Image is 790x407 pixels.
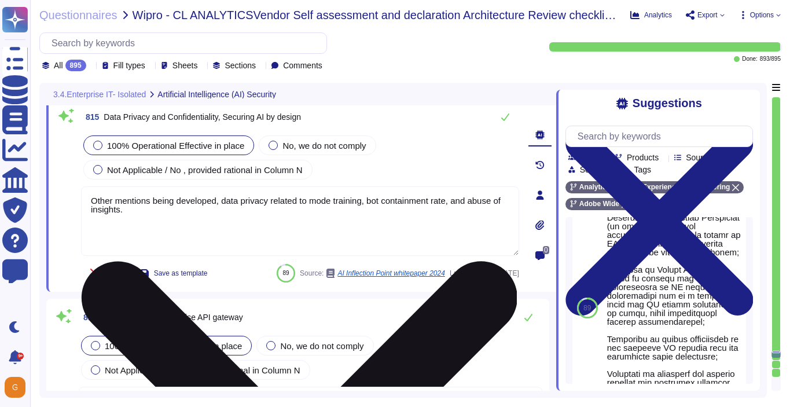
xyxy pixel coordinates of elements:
span: Artificial Intelligence (AI) Security [157,90,276,98]
span: Sections [225,61,256,69]
span: Fill types [113,61,145,69]
span: Questionnaires [39,9,117,21]
span: Export [697,12,718,19]
img: user [5,377,25,398]
input: Search by keywords [572,126,752,146]
div: 895 [65,60,86,71]
span: 0 [543,246,549,254]
button: user [2,375,34,400]
span: 100% Operational Effective in place [107,141,244,151]
button: Analytics [630,10,672,20]
span: 893 / 895 [760,56,781,62]
span: Sheets [172,61,198,69]
span: Wipro - CL ANALYTICSVendor Self assessment and declaration Architecture Review checklist ver 1.7.... [133,9,621,21]
span: Comments [283,61,322,69]
span: No, we do not comply [282,141,366,151]
textarea: Other mentions being developed, data privacy related to mode training, bot containment rate, and ... [81,186,519,256]
span: 3.4.Enterprise IT- Isolated [53,90,146,98]
span: All [54,61,63,69]
span: 816 [79,313,97,321]
span: Not Applicable / No , provided rational in Column N [107,165,303,175]
div: 9+ [17,353,24,360]
span: Done: [742,56,758,62]
span: 89 [282,270,289,276]
input: Search by keywords [46,33,326,53]
span: Options [750,12,774,19]
span: 89 [583,305,591,311]
span: Data Privacy and Confidentiality, Securing AI by design [104,112,301,122]
span: 815 [81,113,99,121]
span: Analytics [644,12,672,19]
